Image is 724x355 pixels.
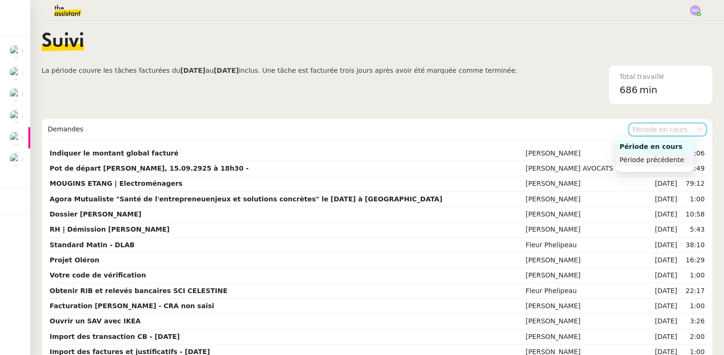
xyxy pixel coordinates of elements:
strong: Obtenir RIB et relevés bancaires SCI CELESTINE [50,287,227,294]
td: 2:00 [679,329,707,345]
strong: Standard Matin - DLAB [50,241,135,249]
div: Demandes [48,120,629,139]
span: 686 [620,84,638,95]
td: [DATE] [647,192,679,207]
td: [PERSON_NAME] [524,146,647,161]
td: [PERSON_NAME] [524,329,647,345]
nz-option-item: Période précédente [616,153,694,166]
td: [DATE] [647,253,679,268]
td: [PERSON_NAME] [524,222,647,237]
span: au [206,67,214,74]
td: [PERSON_NAME] [524,207,647,222]
td: 10:58 [679,207,707,222]
td: [PERSON_NAME] [524,314,647,329]
td: [DATE] [647,222,679,237]
img: users%2FfjlNmCTkLiVoA3HQjY3GA5JXGxb2%2Favatar%2Fstarofservice_97480retdsc0392.png [9,110,23,123]
td: 5:43 [679,222,707,237]
td: [DATE] [647,268,679,283]
span: min [639,82,657,98]
strong: Indiquer le montant global facturé [50,149,179,157]
img: users%2F2TyHGbgGwwZcFhdWHiwf3arjzPD2%2Favatar%2F1545394186276.jpeg [9,88,23,101]
span: Suivi [42,32,84,51]
td: [PERSON_NAME] [524,192,647,207]
td: 1:00 [679,192,707,207]
nz-select-item: Période en cours [632,123,703,136]
strong: Facturation [PERSON_NAME] - CRA non saisi [50,302,214,310]
td: [DATE] [647,238,679,253]
td: [DATE] [647,314,679,329]
strong: Dossier [PERSON_NAME] [50,210,141,218]
span: inclus. Une tâche est facturée trois jours après avoir été marquée comme terminée. [239,67,517,74]
td: Fleur Phelipeau [524,284,647,299]
td: [PERSON_NAME] [524,299,647,314]
div: Période en cours [620,142,690,151]
nz-option-item: Période en cours [616,140,694,153]
td: 1:00 [679,299,707,314]
img: users%2FfjlNmCTkLiVoA3HQjY3GA5JXGxb2%2Favatar%2Fstarofservice_97480retdsc0392.png [9,153,23,166]
td: 79:12 [679,176,707,191]
td: [DATE] [647,207,679,222]
td: 38:10 [679,238,707,253]
td: 1:00 [679,268,707,283]
img: users%2FfjlNmCTkLiVoA3HQjY3GA5JXGxb2%2Favatar%2Fstarofservice_97480retdsc0392.png [9,45,23,58]
img: users%2FSg6jQljroSUGpSfKFUOPmUmNaZ23%2Favatar%2FUntitled.png [9,131,23,145]
div: Période précédente [620,156,690,164]
b: [DATE] [180,67,205,74]
strong: Projet Oléron [50,256,99,264]
strong: Votre code de vérification [50,271,146,279]
td: [DATE] [647,176,679,191]
td: 3:26 [679,314,707,329]
b: [DATE] [214,67,239,74]
td: 22:17 [679,284,707,299]
strong: RH | Démission [PERSON_NAME] [50,225,170,233]
td: [PERSON_NAME] [524,268,647,283]
strong: Import des transaction CB - [DATE] [50,333,180,340]
td: 16:29 [679,253,707,268]
td: [PERSON_NAME] AVOCATS [524,161,647,176]
td: [DATE] [647,284,679,299]
img: svg [690,5,700,16]
strong: Ouvrir un SAV avec IKEA [50,317,141,325]
td: [PERSON_NAME] [524,253,647,268]
td: [DATE] [647,299,679,314]
strong: Agora Mutualiste "Santé de l'entrepreneuenjeux et solutions concrètes" le [DATE] à [GEOGRAPHIC_DATA] [50,195,442,203]
td: Fleur Phelipeau [524,238,647,253]
img: users%2FgeBNsgrICCWBxRbiuqfStKJvnT43%2Favatar%2F643e594d886881602413a30f_1666712378186.jpeg [9,67,23,80]
td: [DATE] [647,329,679,345]
strong: MOUGINS ETANG | Electroménagers [50,180,182,187]
div: Total travaillé [620,71,702,82]
span: La période couvre les tâches facturées du [42,67,180,74]
td: [PERSON_NAME] [524,176,647,191]
strong: Pot de départ [PERSON_NAME], 15.09.2925 à 18h30 - [50,165,249,172]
